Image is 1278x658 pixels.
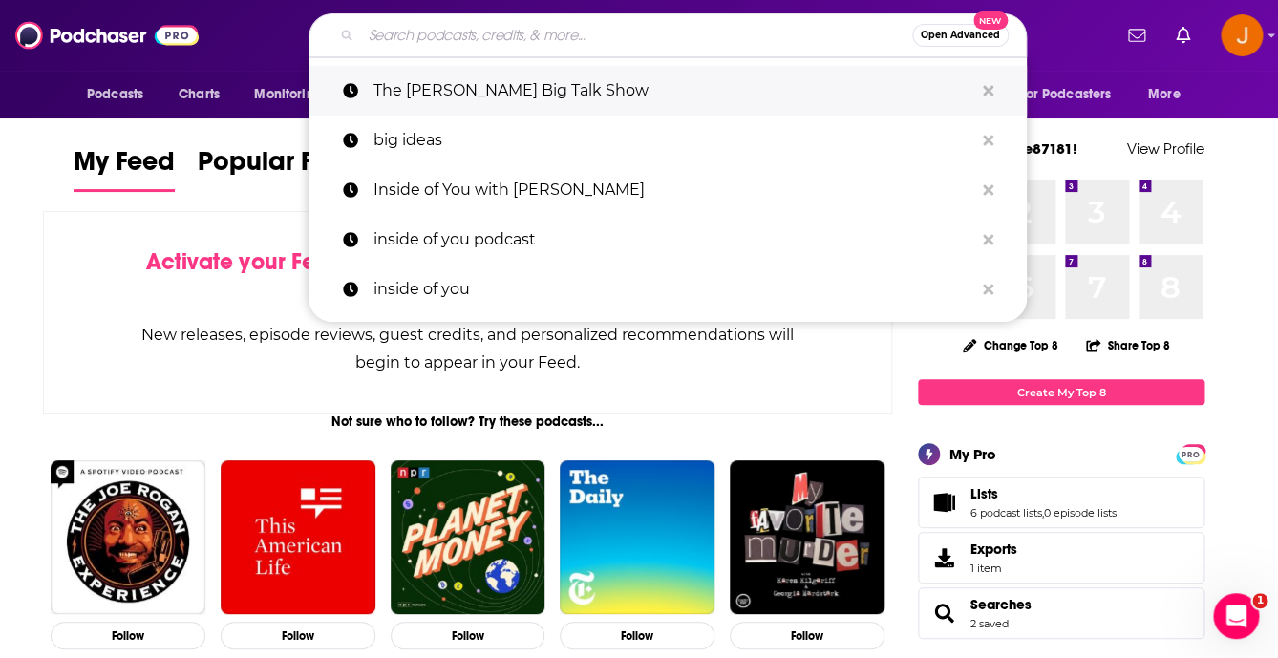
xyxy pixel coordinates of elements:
p: The Jess Rowe Big Talk Show [373,66,973,116]
img: User Profile [1221,14,1263,56]
a: Lists [970,485,1117,502]
div: New releases, episode reviews, guest credits, and personalized recommendations will begin to appe... [139,321,796,376]
button: open menu [74,76,168,113]
img: The Joe Rogan Experience [51,460,205,615]
button: Share Top 8 [1085,327,1171,364]
a: Searches [925,600,963,626]
button: open menu [1007,76,1139,113]
a: 0 episode lists [1044,506,1117,520]
span: Podcasts [87,81,143,108]
input: Search podcasts, credits, & more... [361,20,912,51]
span: 1 [1252,593,1267,608]
a: View Profile [1127,139,1204,158]
img: The Daily [560,460,714,615]
div: Search podcasts, credits, & more... [309,13,1027,57]
a: Inside of You with [PERSON_NAME] [309,165,1027,215]
img: This American Life [221,460,375,615]
span: Open Advanced [921,31,1000,40]
a: Show notifications dropdown [1120,19,1153,52]
a: 2 saved [970,617,1009,630]
a: inside of you podcast [309,215,1027,265]
button: open menu [1135,76,1204,113]
img: Planet Money [391,460,545,615]
a: My Feed [74,145,175,192]
span: Exports [970,541,1017,558]
button: Follow [391,622,545,649]
a: The [PERSON_NAME] Big Talk Show [309,66,1027,116]
div: by following Podcasts, Creators, Lists, and other Users! [139,248,796,304]
img: My Favorite Murder with Karen Kilgariff and Georgia Hardstark [730,460,884,615]
a: Exports [918,532,1204,584]
p: big ideas [373,116,973,165]
button: Follow [51,622,205,649]
a: Charts [166,76,231,113]
a: Popular Feed [198,145,360,192]
span: Popular Feed [198,145,360,189]
span: Logged in as justine87181 [1221,14,1263,56]
span: Lists [918,477,1204,528]
span: Exports [925,544,963,571]
img: Podchaser - Follow, Share and Rate Podcasts [15,17,199,53]
span: , [1042,506,1044,520]
span: For Podcasters [1019,81,1111,108]
a: Lists [925,489,963,516]
a: Searches [970,596,1032,613]
span: My Feed [74,145,175,189]
span: Activate your Feed [146,247,342,276]
a: 6 podcast lists [970,506,1042,520]
span: Lists [970,485,998,502]
button: Open AdvancedNew [912,24,1009,47]
span: 1 item [970,562,1017,575]
span: More [1148,81,1181,108]
span: PRO [1179,447,1202,461]
button: Show profile menu [1221,14,1263,56]
button: open menu [241,76,347,113]
p: inside of you [373,265,973,314]
iframe: Intercom live chat [1213,593,1259,639]
a: big ideas [309,116,1027,165]
button: Follow [560,622,714,649]
span: Charts [179,81,220,108]
span: Monitoring [254,81,322,108]
span: New [973,11,1008,30]
button: Follow [730,622,884,649]
p: Inside of You with Michael Rosenbaum [373,165,973,215]
a: inside of you [309,265,1027,314]
button: Change Top 8 [951,333,1070,357]
a: Create My Top 8 [918,379,1204,405]
div: Not sure who to follow? Try these podcasts... [43,414,892,430]
button: Follow [221,622,375,649]
div: My Pro [949,445,996,463]
p: inside of you podcast [373,215,973,265]
span: Searches [918,587,1204,639]
a: Show notifications dropdown [1168,19,1198,52]
a: PRO [1179,446,1202,460]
